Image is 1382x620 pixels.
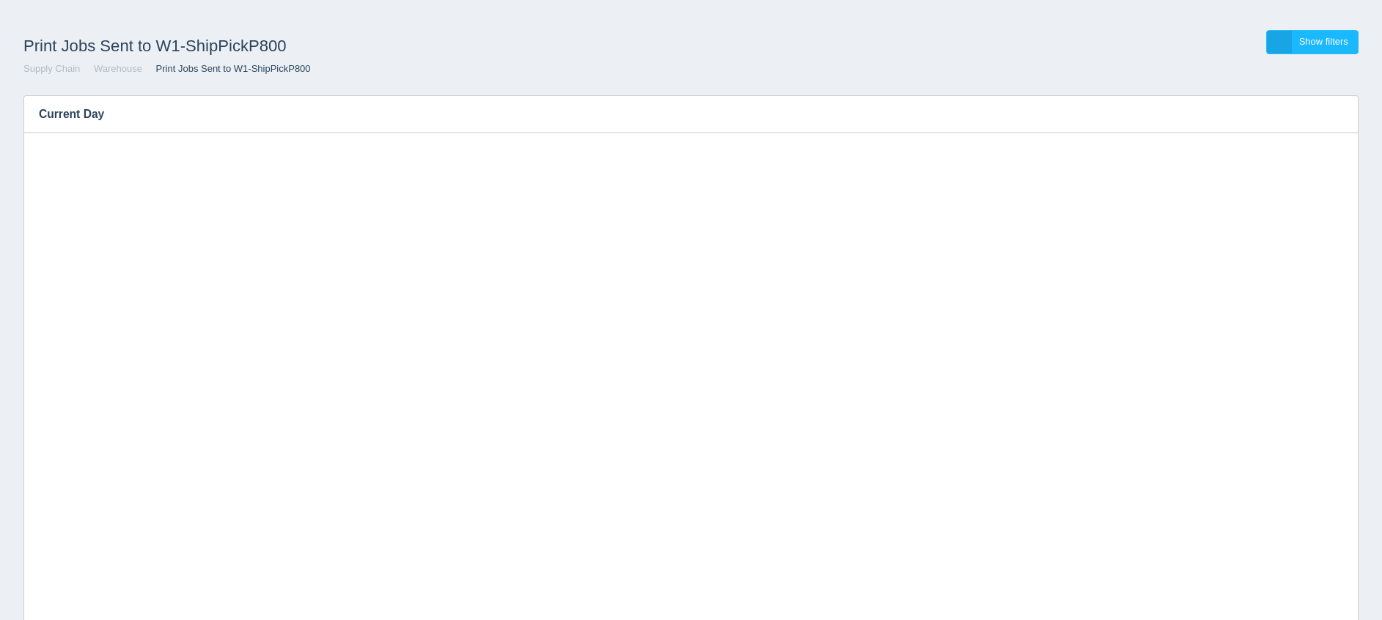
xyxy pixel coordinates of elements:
li: Print Jobs Sent to W1-ShipPickP800 [145,62,311,76]
a: Supply Chain [23,63,80,74]
a: Warehouse [94,63,142,74]
h1: Print Jobs Sent to W1-ShipPickP800 [23,30,691,62]
span: Show filters [1299,36,1348,47]
h3: Current Day [24,96,1313,133]
a: Show filters [1266,30,1359,54]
